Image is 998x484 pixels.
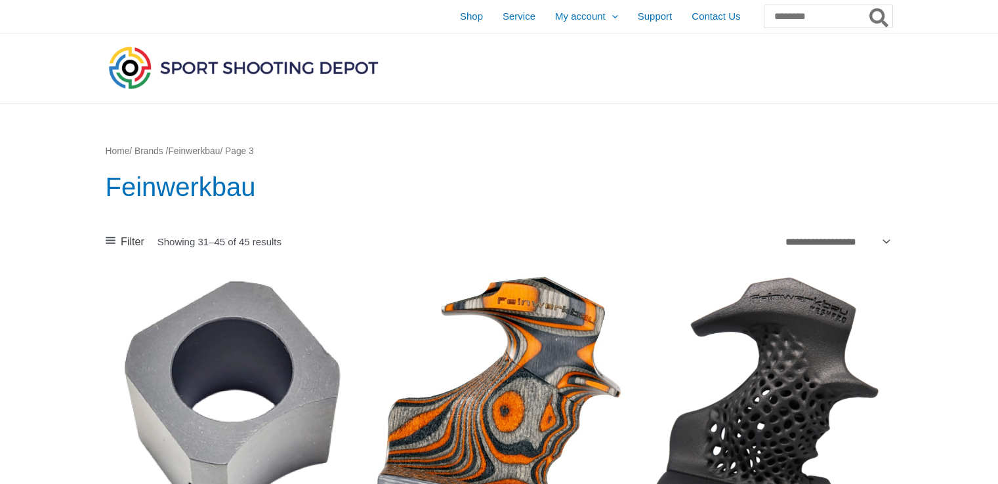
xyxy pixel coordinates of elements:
[106,43,381,92] img: Sport Shooting Depot
[106,143,893,160] nav: Breadcrumb
[106,169,893,205] h1: Feinwerkbau
[867,5,892,28] button: Search
[781,232,893,251] select: Shop order
[106,232,144,252] a: Filter
[168,146,220,156] a: Feinwerkbau
[121,232,144,252] span: Filter
[157,237,281,247] p: Showing 31–45 of 45 results
[106,146,130,156] a: Home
